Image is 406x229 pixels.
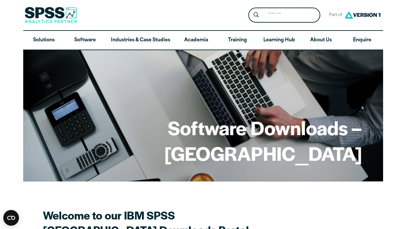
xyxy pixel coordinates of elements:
a: Software [64,31,106,50]
a: Academia [175,31,217,50]
span: Part of [326,10,343,20]
a: About Us [300,31,342,50]
button: Search magnifying glass icon [250,9,262,21]
a: Learning Hub [258,31,300,50]
svg: Search magnifying glass icon [254,12,259,18]
img: Version1 Logo [343,9,382,21]
a: Solutions [23,31,64,50]
a: Industries & Case Studies [106,31,175,50]
a: Enquire [342,31,383,50]
nav: Desktop version of site main menu [23,31,383,50]
h1: Software Downloads – [GEOGRAPHIC_DATA] [44,115,362,166]
img: SPSS Analytics Partner [25,7,77,23]
button: Open CMP widget [3,210,19,226]
a: Training [217,31,258,50]
form: Site Header Search Form [248,8,320,23]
